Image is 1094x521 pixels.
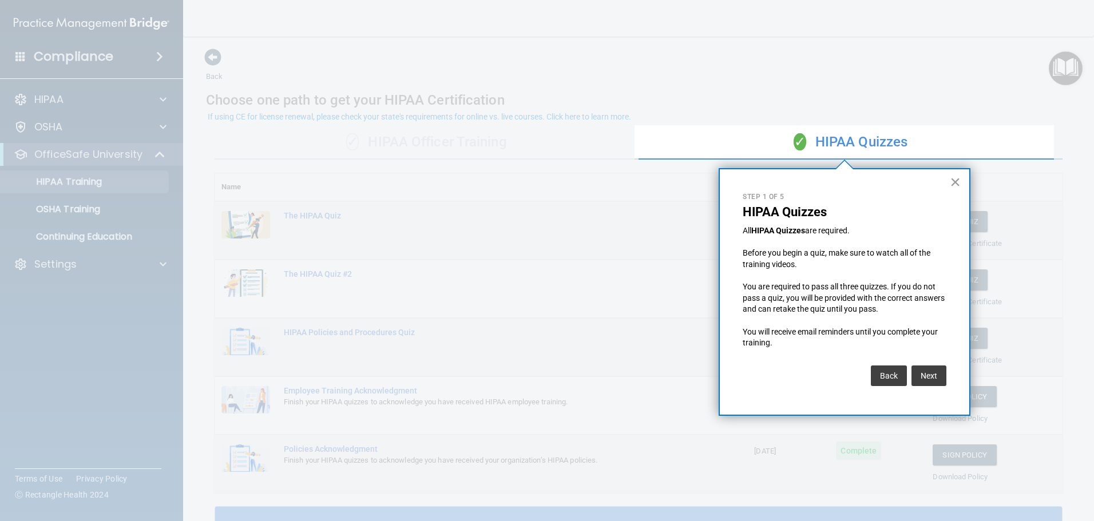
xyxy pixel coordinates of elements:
[743,192,946,202] p: Step 1 of 5
[743,205,946,220] p: HIPAA Quizzes
[896,440,1080,486] iframe: Drift Widget Chat Controller
[743,226,751,235] span: All
[751,226,805,235] strong: HIPAA Quizzes
[805,226,850,235] span: are required.
[639,125,1063,160] div: HIPAA Quizzes
[743,248,946,270] p: Before you begin a quiz, make sure to watch all of the training videos.
[743,327,946,349] p: You will receive email reminders until you complete your training.
[911,365,946,386] button: Next
[743,281,946,315] p: You are required to pass all three quizzes. If you do not pass a quiz, you will be provided with ...
[950,173,961,191] button: Close
[794,133,806,150] span: ✓
[871,365,907,386] button: Back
